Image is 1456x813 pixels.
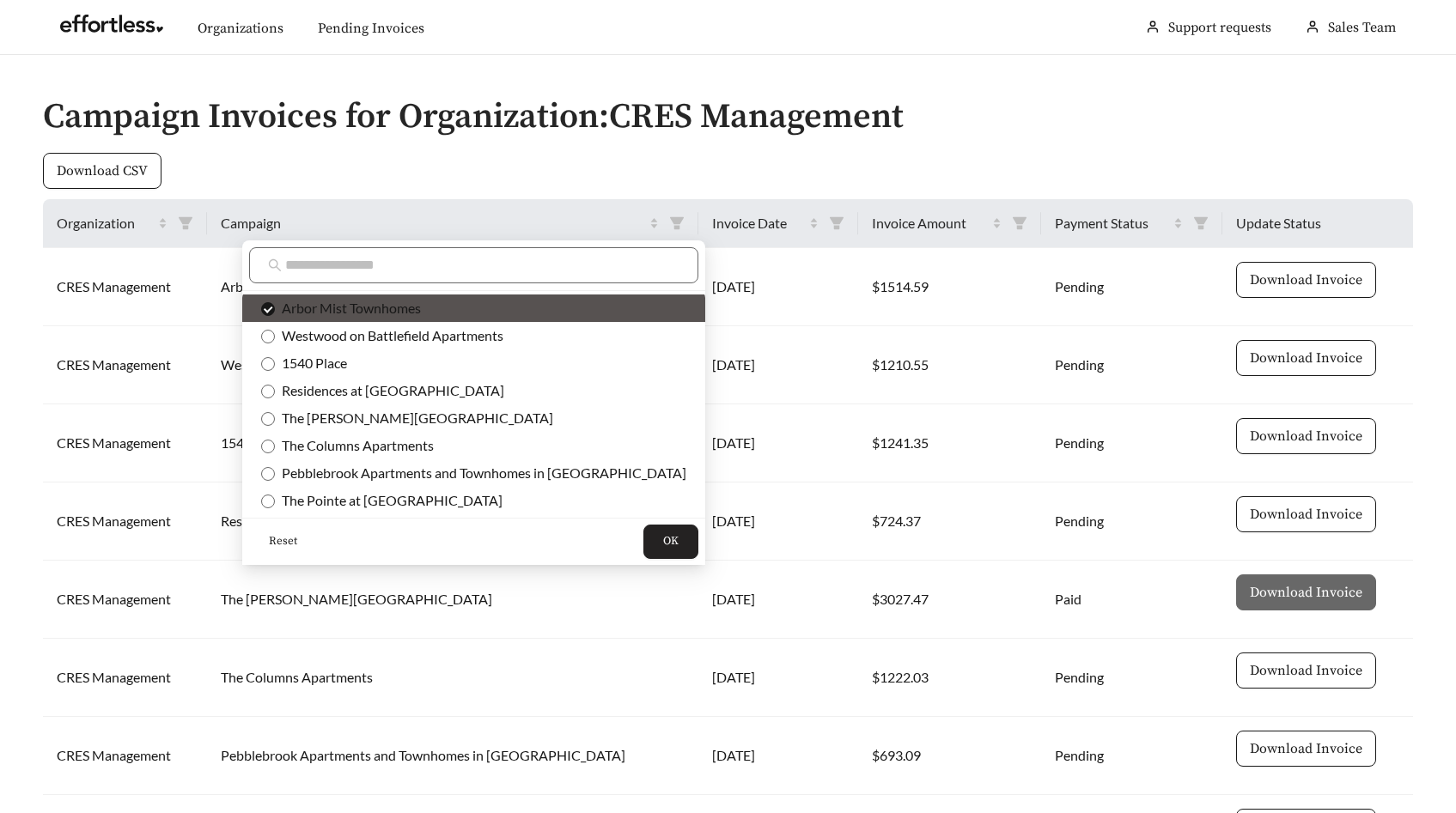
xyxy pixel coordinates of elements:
button: Download Invoice [1236,340,1376,376]
td: [DATE] [698,404,858,482]
td: [DATE] [698,639,858,717]
span: Download Invoice [1250,738,1362,759]
span: Organization [57,213,155,234]
button: Download Invoice [1236,731,1376,767]
a: Support requests [1168,19,1271,36]
button: Reset [249,525,317,559]
span: Invoice Amount [872,213,989,234]
a: Pending Invoices [318,20,424,37]
td: Paid [1041,561,1222,639]
button: Download Invoice [1236,652,1376,689]
td: $3027.47 [858,561,1041,639]
td: CRES Management [43,561,207,639]
td: Pending [1041,248,1222,326]
td: Westwood on Battlefield Apartments [207,326,698,404]
span: filter [669,215,685,231]
td: Pebblebrook Apartments and Townhomes in [GEOGRAPHIC_DATA] [207,717,698,795]
button: Download CSV [43,153,161,189]
span: Download Invoice [1250,660,1362,681]
td: Pending [1041,326,1222,404]
td: $1210.55 [858,326,1041,404]
h2: Campaign Invoices for Organization: CRES Management [43,98,1413,136]
span: Download Invoice [1250,426,1362,446]
th: Update Status [1222,199,1413,248]
span: Campaign [221,213,646,234]
td: [DATE] [698,717,858,795]
td: CRES Management [43,717,207,795]
span: Pebblebrook Apartments and Townhomes in [GEOGRAPHIC_DATA] [275,464,686,481]
span: Download Invoice [1250,270,1362,290]
td: $1241.35 [858,404,1041,482]
span: search [268,258,282,272]
span: Sales Team [1328,19,1396,36]
td: CRES Management [43,404,207,482]
span: Download CSV [57,161,148,181]
span: Payment Status [1055,213,1170,234]
td: Pending [1041,404,1222,482]
span: Arbor Mist Townhomes [275,300,421,316]
a: Organizations [198,20,283,37]
td: [DATE] [698,561,858,639]
button: Download Invoice [1236,262,1376,298]
span: filter [171,209,200,237]
span: Westwood on Battlefield Apartments [275,327,503,343]
span: filter [1193,215,1209,231]
span: Residences at [GEOGRAPHIC_DATA] [275,382,504,398]
span: filter [822,209,851,237]
td: $1222.03 [858,639,1041,717]
span: 1540 Place [275,355,347,371]
span: OK [663,533,679,550]
td: Pending [1041,482,1222,561]
td: [DATE] [698,482,858,561]
td: $693.09 [858,717,1041,795]
span: filter [178,215,193,231]
span: The [PERSON_NAME][GEOGRAPHIC_DATA] [275,410,553,426]
span: Invoice Date [712,213,806,234]
td: Pending [1041,639,1222,717]
td: Residences at [GEOGRAPHIC_DATA] [207,482,698,561]
td: 1540 Place [207,404,698,482]
td: Pending [1041,717,1222,795]
button: OK [643,525,698,559]
td: Arbor Mist Townhomes [207,248,698,326]
span: Download Invoice [1250,504,1362,525]
span: filter [829,215,844,231]
button: Download Invoice [1236,418,1376,454]
span: filter [662,209,691,237]
span: Reset [269,533,297,550]
span: The Columns Apartments [275,437,434,453]
span: The Pointe at [GEOGRAPHIC_DATA] [275,492,503,508]
span: Download Invoice [1250,348,1362,368]
td: CRES Management [43,482,207,561]
td: [DATE] [698,326,858,404]
td: The [PERSON_NAME][GEOGRAPHIC_DATA] [207,561,698,639]
span: filter [1012,215,1027,231]
td: The Columns Apartments [207,639,698,717]
td: CRES Management [43,248,207,326]
span: filter [1186,209,1215,237]
td: CRES Management [43,639,207,717]
td: CRES Management [43,326,207,404]
td: $1514.59 [858,248,1041,326]
button: Download Invoice [1236,574,1376,610]
span: filter [1005,209,1034,237]
button: Download Invoice [1236,496,1376,532]
td: [DATE] [698,248,858,326]
td: $724.37 [858,482,1041,561]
